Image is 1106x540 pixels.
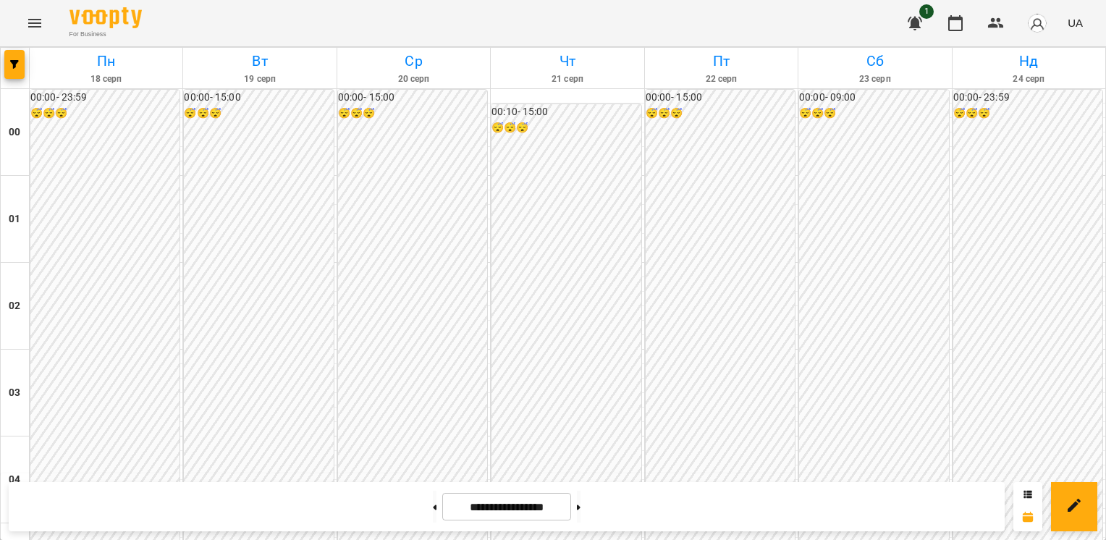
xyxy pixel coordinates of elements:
[1068,15,1083,30] span: UA
[9,385,20,401] h6: 03
[9,298,20,314] h6: 02
[491,120,641,136] h6: 😴😴😴
[30,106,180,122] h6: 😴😴😴
[185,72,334,86] h6: 19 серп
[69,30,142,39] span: For Business
[799,90,948,106] h6: 00:00 - 09:00
[32,50,180,72] h6: Пн
[339,72,488,86] h6: 20 серп
[1027,13,1047,33] img: avatar_s.png
[646,90,795,106] h6: 00:00 - 15:00
[9,125,20,140] h6: 00
[338,106,487,122] h6: 😴😴😴
[32,72,180,86] h6: 18 серп
[17,6,52,41] button: Menu
[1062,9,1089,36] button: UA
[801,72,949,86] h6: 23 серп
[953,106,1102,122] h6: 😴😴😴
[493,72,641,86] h6: 21 серп
[184,106,333,122] h6: 😴😴😴
[493,50,641,72] h6: Чт
[953,90,1102,106] h6: 00:00 - 23:59
[30,90,180,106] h6: 00:00 - 23:59
[955,72,1103,86] h6: 24 серп
[69,7,142,28] img: Voopty Logo
[801,50,949,72] h6: Сб
[491,104,641,120] h6: 00:10 - 15:00
[184,90,333,106] h6: 00:00 - 15:00
[338,90,487,106] h6: 00:00 - 15:00
[647,50,795,72] h6: Пт
[919,4,934,19] span: 1
[799,106,948,122] h6: 😴😴😴
[955,50,1103,72] h6: Нд
[647,72,795,86] h6: 22 серп
[9,211,20,227] h6: 01
[9,472,20,488] h6: 04
[646,106,795,122] h6: 😴😴😴
[185,50,334,72] h6: Вт
[339,50,488,72] h6: Ср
